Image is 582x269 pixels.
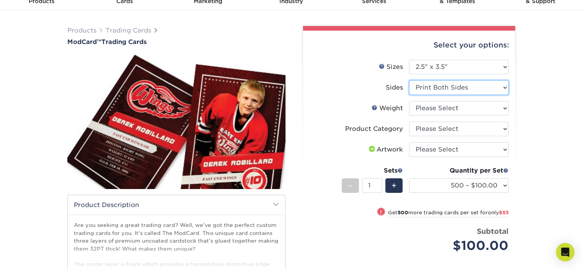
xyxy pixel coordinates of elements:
span: + [391,180,396,191]
small: Get more trading cards per set for [388,210,509,217]
span: only [488,210,509,215]
strong: Subtotal [477,227,509,235]
a: ModCard™Trading Cards [67,38,285,46]
h1: Trading Cards [67,38,285,46]
a: Products [67,27,96,34]
span: - [349,180,352,191]
div: Quantity per Set [409,166,509,175]
img: ModCard™ 01 [67,46,285,197]
span: ! [380,208,382,216]
div: Select your options: [309,31,509,60]
div: Product Category [345,124,403,134]
div: Open Intercom Messenger [556,243,574,261]
span: $53 [499,210,509,215]
h2: Product Description [68,195,285,215]
div: Weight [372,104,403,113]
div: $100.00 [415,236,509,255]
span: ModCard™ [67,38,101,46]
div: Sets [342,166,403,175]
div: Sides [386,83,403,92]
strong: 500 [398,210,408,215]
a: Trading Cards [106,27,151,34]
div: Sizes [379,62,403,72]
div: Artwork [367,145,403,154]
